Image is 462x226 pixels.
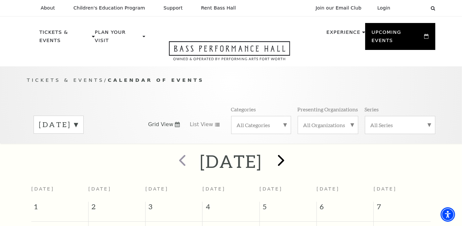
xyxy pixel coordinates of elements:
p: Upcoming Events [372,28,423,48]
span: 1 [31,202,88,215]
p: Experience [326,28,360,40]
p: / [27,76,435,84]
div: Accessibility Menu [441,207,455,222]
span: [DATE] [259,186,283,192]
span: 2 [89,202,145,215]
span: [DATE] [203,186,226,192]
span: [DATE] [316,186,340,192]
a: Open this option [145,41,314,66]
label: All Organizations [303,122,353,128]
span: 3 [146,202,202,215]
h2: [DATE] [200,151,262,172]
label: All Categories [237,122,285,128]
span: Calendar of Events [108,77,204,83]
p: Series [365,106,379,113]
label: [DATE] [39,120,78,130]
p: Presenting Organizations [298,106,358,113]
span: 6 [317,202,373,215]
p: Tickets & Events [40,28,91,48]
span: List View [190,121,213,128]
span: 4 [203,202,259,215]
button: prev [170,150,194,173]
span: 7 [374,202,431,215]
label: All Series [370,122,430,128]
p: Children's Education Program [73,5,145,11]
span: [DATE] [374,186,397,192]
span: 5 [260,202,316,215]
p: Rent Bass Hall [201,5,236,11]
span: [DATE] [146,186,169,192]
p: Categories [231,106,256,113]
select: Select: [401,5,424,11]
span: [DATE] [31,186,54,192]
span: Grid View [148,121,174,128]
button: next [268,150,292,173]
p: Support [164,5,183,11]
p: About [41,5,55,11]
span: [DATE] [88,186,111,192]
p: Plan Your Visit [95,28,141,48]
span: Tickets & Events [27,77,104,83]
